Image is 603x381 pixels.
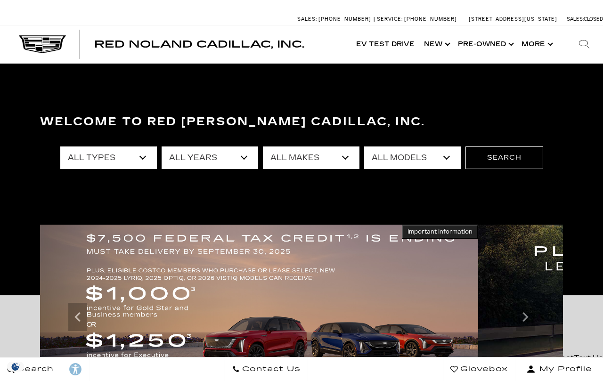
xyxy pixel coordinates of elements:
span: Service: [377,16,403,22]
span: Sales: [567,16,584,22]
div: Previous [68,303,87,331]
span: [PHONE_NUMBER] [404,16,457,22]
select: Filter by make [263,146,359,169]
span: Closed [584,16,603,22]
span: [PHONE_NUMBER] [318,16,371,22]
a: Red Noland Cadillac, Inc. [94,40,304,49]
span: Sales: [297,16,317,22]
select: Filter by year [162,146,258,169]
a: Pre-Owned [453,25,517,63]
span: Important Information [407,228,473,235]
button: Search [465,146,543,169]
section: Click to Open Cookie Consent Modal [5,362,26,372]
span: Glovebox [458,363,508,376]
a: [STREET_ADDRESS][US_STATE] [469,16,557,22]
a: Glovebox [443,357,515,381]
select: Filter by type [60,146,157,169]
a: New [419,25,453,63]
span: Red Noland Cadillac, Inc. [94,39,304,50]
span: My Profile [536,363,592,376]
button: More [517,25,556,63]
a: Service: [PHONE_NUMBER] [374,16,459,22]
span: Contact Us [240,363,301,376]
a: Sales: [PHONE_NUMBER] [297,16,374,22]
img: Cadillac Dark Logo with Cadillac White Text [19,35,66,53]
button: Important Information [402,225,478,239]
button: Open user profile menu [515,357,603,381]
a: Contact Us [225,357,308,381]
h3: Welcome to Red [PERSON_NAME] Cadillac, Inc. [40,113,563,131]
a: EV Test Drive [351,25,419,63]
img: Opt-Out Icon [5,362,26,372]
select: Filter by model [364,146,461,169]
span: Search [15,363,54,376]
div: Next [516,303,535,331]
